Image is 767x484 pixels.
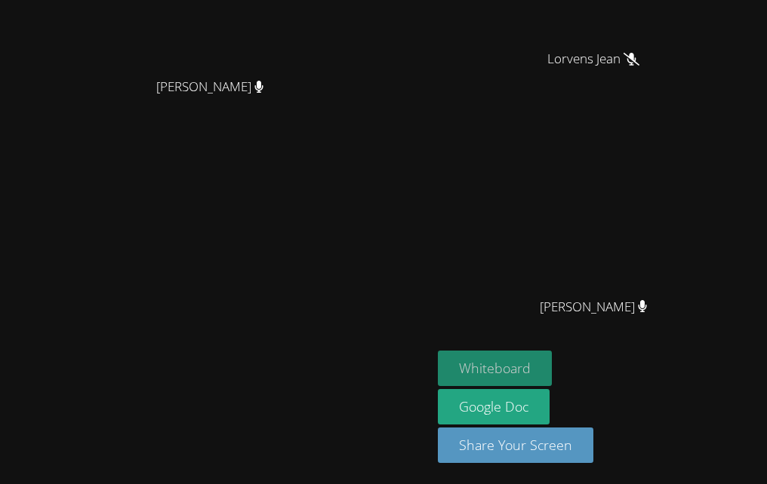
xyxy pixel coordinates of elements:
button: Whiteboard [438,351,552,386]
span: [PERSON_NAME] [540,296,648,318]
span: [PERSON_NAME] [156,76,264,98]
a: Google Doc [438,389,550,424]
button: Share Your Screen [438,427,593,463]
span: Lorvens Jean [547,48,639,70]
